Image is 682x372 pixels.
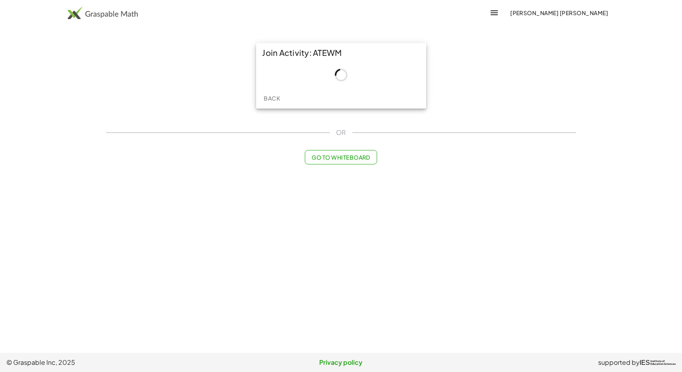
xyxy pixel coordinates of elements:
span: Back [264,95,280,102]
span: supported by [598,358,640,367]
span: [PERSON_NAME] [PERSON_NAME] [510,9,608,16]
a: Privacy policy [229,358,452,367]
span: OR [336,128,346,137]
button: Go to Whiteboard [305,150,377,164]
div: Join Activity: ATEWM [256,43,426,62]
button: [PERSON_NAME] [PERSON_NAME] [504,6,615,20]
span: Institute of Education Sciences [650,360,676,366]
button: Back [259,91,285,105]
span: © Graspable Inc, 2025 [6,358,229,367]
a: IESInstitute ofEducation Sciences [640,358,676,367]
span: Go to Whiteboard [312,154,370,161]
span: IES [640,359,650,366]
